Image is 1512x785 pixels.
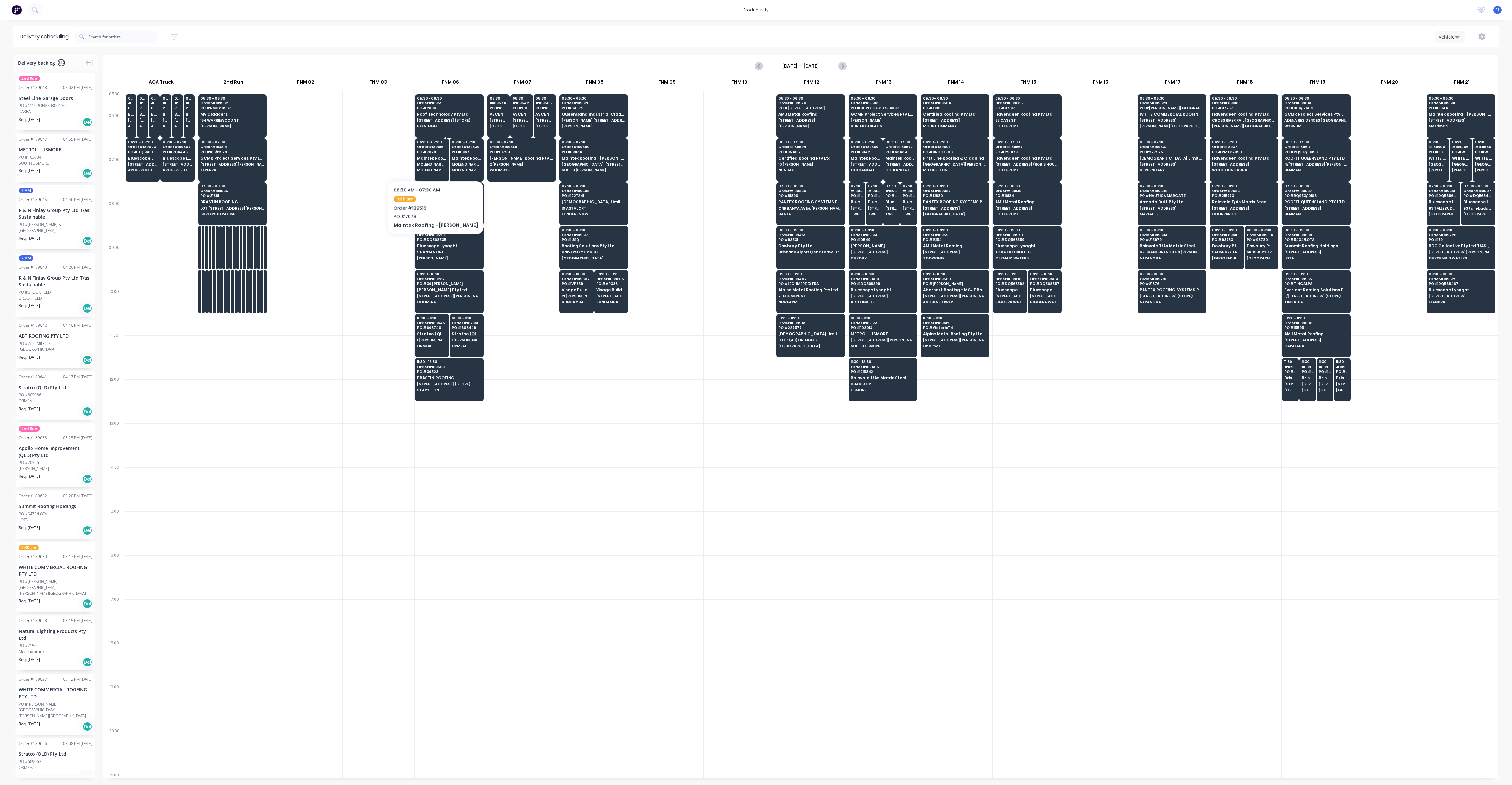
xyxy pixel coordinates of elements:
span: [GEOGRAPHIC_DATA] [STREET_ADDRESS] [1452,162,1470,166]
span: [STREET_ADDRESS] [778,118,842,122]
span: MOUNT OMMANEY [923,124,987,128]
span: # 189460 [174,101,181,105]
span: Bluescope Lysaght [163,156,192,160]
span: 07:30 - 08:30 [417,184,481,188]
span: PO # 6917 A [562,150,625,154]
span: CROSS RIVER RAIL [GEOGRAPHIC_DATA] [1212,118,1276,122]
span: MOLENDINAR STORAGE 2A INDUSTRIAL AV [417,162,447,166]
span: PO # 8167 [452,150,481,154]
span: PO # RQ937/10358 [1284,150,1348,154]
span: Order # 189594 [778,145,842,149]
span: 05:30 [513,96,531,100]
span: [STREET_ADDRESS] [1140,162,1203,166]
div: Order # 189648 [19,85,47,91]
span: [GEOGRAPHIC_DATA] [490,124,508,128]
span: [STREET_ADDRESS][PERSON_NAME] (STORE) [186,118,192,122]
div: ACA Truck [125,77,197,91]
span: # 189330 [163,101,169,105]
span: Order # 189589 [490,145,553,149]
span: [PERSON_NAME][GEOGRAPHIC_DATA] [1452,168,1470,172]
span: Maintek Roofing - [PERSON_NAME] [851,156,880,160]
span: # 189442 [851,189,863,193]
span: Havendeen Roofing Pty Ltd [995,112,1059,116]
div: 04:55 PM [DATE] [63,136,92,142]
span: Havendeen Roofing Pty Ltd [1212,156,1276,160]
span: # 189470 [903,189,915,193]
div: 05:30 [103,90,125,112]
span: # 189584 [151,101,157,105]
span: ARCHERFIELD [163,168,192,172]
span: Order # 189621 [562,101,625,105]
span: Maintek Roofing - [PERSON_NAME] [562,156,625,160]
span: PO # RMK 37350 [1212,150,1276,154]
span: Queensland Industrial Cladding [562,112,625,116]
span: 05:30 [490,96,508,100]
span: AMJ Metal Roofing [778,112,842,116]
span: PO # 18128 12529 [490,106,508,110]
span: 07:30 - 08:30 [200,184,264,188]
div: FNM 20 [1354,77,1425,91]
span: Certified Roofing Pty Ltd [778,156,842,160]
span: [PERSON_NAME] Roofing Pty Ltd [490,156,553,160]
span: [STREET_ADDRESS] [923,118,987,122]
span: PO # DQ568058 [139,106,146,110]
span: ADENA RESIDENCES [GEOGRAPHIC_DATA] [1284,118,1348,122]
span: PO # WR2797 [1475,150,1493,154]
span: 05:30 [139,96,146,100]
span: # 189566 [1475,145,1493,149]
span: 07:30 - 08:30 [1140,184,1203,188]
span: # 189574 [490,101,508,105]
span: COOLANGATTA [885,168,915,172]
span: PO # 34079 [562,106,625,110]
div: Del [82,117,92,127]
span: PO # PQ444664 [163,150,192,154]
span: 05:30 - 06:30 [1140,96,1203,100]
span: Order # 189520 [778,101,842,105]
span: [STREET_ADDRESS][PERSON_NAME] (STORE) [151,118,157,122]
span: PO # DQ568353 [163,106,169,110]
span: PO # DQ568060 [128,150,157,154]
span: 06:30 [1475,140,1493,144]
span: 07:30 - 08:30 [562,184,625,188]
span: Order # 189639 [452,145,481,149]
span: 164 WARRIEWOOD ST [200,118,264,122]
span: SOUTHPORT [995,168,1059,172]
span: BURLEIGH HEADS [851,124,914,128]
button: Vehicle [1435,31,1465,43]
span: Delivery backlog [18,59,55,66]
span: 05:30 - 06:30 [923,96,987,100]
span: ARCHERFIELD [163,124,169,128]
span: PO # 306/12609 [1284,106,1348,110]
span: PO # 186/12579 [200,150,264,154]
span: Havendeen Roofing Pty Ltd [995,156,1059,160]
span: Order # 189551 [417,101,481,105]
span: [PERSON_NAME] [STREET_ADDRESS] [562,118,625,122]
span: GCMR Project Services Pty Ltd [200,156,264,160]
span: [GEOGRAPHIC_DATA] [535,124,554,128]
span: Order # 189559 [851,145,880,149]
span: Order # 189371 [1212,145,1276,149]
span: PO # 1396 [923,106,987,110]
span: Order # 189516 [417,145,447,149]
span: PO # DQ568424 [128,106,135,110]
span: [PERSON_NAME][GEOGRAPHIC_DATA] [1475,168,1493,172]
span: 07:30 [851,184,863,188]
span: 2 [PERSON_NAME] [490,162,553,166]
span: PO # 7078 [417,150,447,154]
span: [STREET_ADDRESS][PERSON_NAME] (STORE) [163,162,192,166]
span: 05:30 - 06:30 [1284,96,1348,100]
span: Order # 189590 [562,145,625,149]
div: DARRA [19,109,92,115]
span: 05:30 - 06:30 [1212,96,1276,100]
span: ASCENT BUILDING SOLUTIONS PTY LTD [513,112,531,116]
span: [STREET_ADDRESS][PERSON_NAME] (STORE) [128,118,135,122]
div: FNM 10 [703,77,775,91]
span: 06:30 - 07:30 [128,140,157,144]
span: PO # 0179B [490,150,553,154]
span: 05:30 [151,96,157,100]
span: Order # 189597 [417,189,481,193]
span: [STREET_ADDRESS] (STORE) [490,118,508,122]
span: 07:30 - 08:30 [923,184,987,188]
span: # 189585 [535,101,554,105]
span: 06:30 - 07:30 [1212,140,1276,144]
